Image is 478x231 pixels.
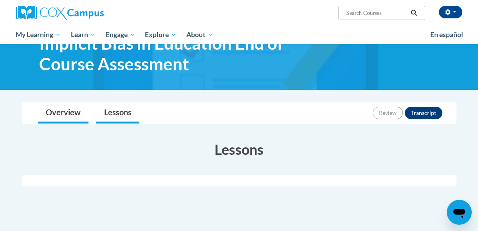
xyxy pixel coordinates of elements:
div: Main menu [10,26,468,44]
span: En español [430,30,463,39]
iframe: Button to launch messaging window [447,200,472,225]
button: Account Settings [439,6,462,18]
button: Search [408,8,420,18]
button: Review [373,107,403,119]
button: Transcript [405,107,442,119]
span: Engage [106,30,135,39]
a: About [181,26,218,44]
a: En español [425,27,468,43]
input: Search Courses [345,8,408,18]
span: About [186,30,213,39]
span: Implicit Bias in Education End of Course Assessment [39,33,309,74]
img: Cox Campus [16,6,104,20]
a: Learn [66,26,101,44]
a: Engage [101,26,140,44]
h3: Lessons [22,140,456,159]
a: Lessons [96,103,139,124]
span: My Learning [16,30,61,39]
a: Cox Campus [16,6,157,20]
a: My Learning [11,26,66,44]
span: Learn [71,30,96,39]
a: Overview [38,103,88,124]
a: Explore [140,26,181,44]
span: Explore [145,30,176,39]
